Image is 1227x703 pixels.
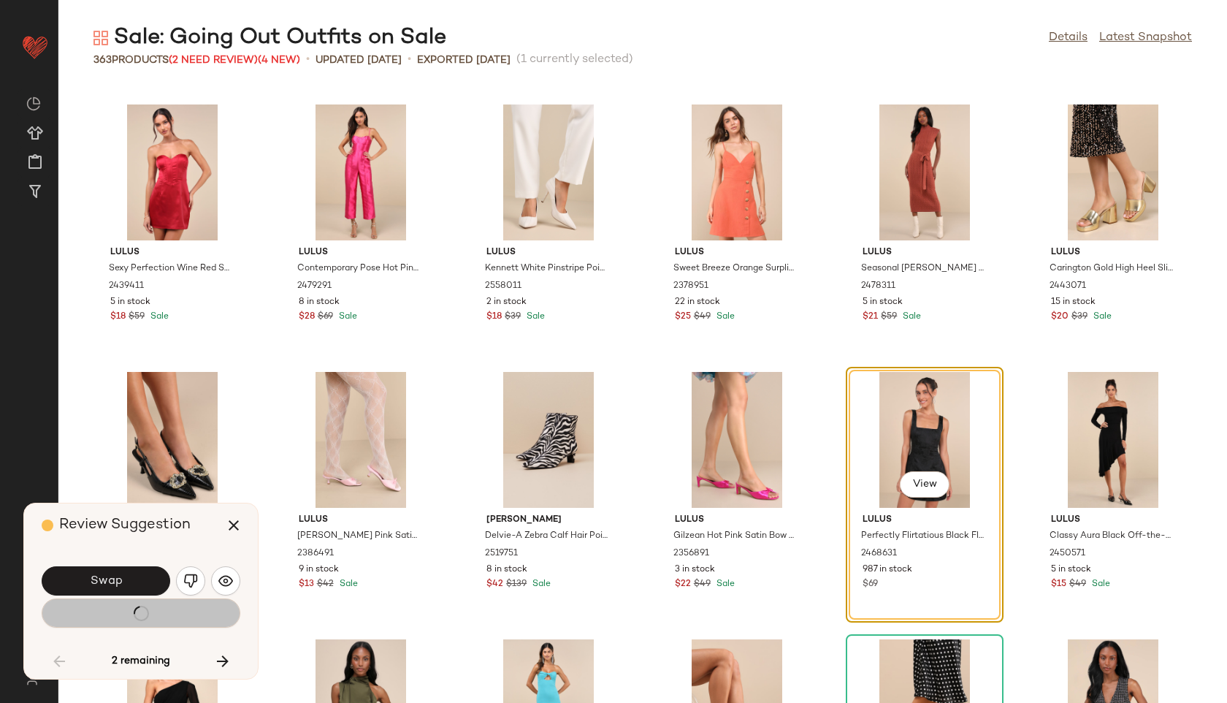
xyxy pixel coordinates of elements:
[299,296,340,309] span: 8 in stock
[1051,296,1096,309] span: 15 in stock
[911,479,936,490] span: View
[110,246,234,259] span: Lulus
[42,566,170,596] button: Swap
[861,530,985,543] span: Perfectly Flirtatious Black Floral Jacquard Tie-Back Mini Dress
[486,514,611,527] span: [PERSON_NAME]
[516,51,633,69] span: (1 currently selected)
[318,311,333,324] span: $69
[486,563,527,577] span: 8 in stock
[1089,579,1110,589] span: Sale
[524,312,545,322] span: Sale
[714,312,735,322] span: Sale
[673,262,798,275] span: Sweet Breeze Orange Surplice Button-Front Mini Dress
[297,280,332,293] span: 2479291
[675,578,691,591] span: $22
[663,372,811,508] img: 11756121_2356891.jpg
[861,547,897,560] span: 2468631
[1090,312,1112,322] span: Sale
[129,311,145,324] span: $59
[485,547,518,560] span: 2519751
[505,311,521,324] span: $39
[694,311,711,324] span: $49
[297,547,334,560] span: 2386491
[506,578,527,591] span: $139
[109,262,233,275] span: Sexy Perfection Wine Red Satin Strapless Bustier Mini Dress
[59,517,191,533] span: Review Suggestion
[663,104,811,240] img: 11631841_2378951.jpg
[486,246,611,259] span: Lulus
[863,311,878,324] span: $21
[1069,578,1086,591] span: $49
[1051,246,1175,259] span: Lulus
[287,372,435,508] img: 12097121_2386491.jpg
[110,311,126,324] span: $18
[316,53,402,68] p: updated [DATE]
[863,296,903,309] span: 5 in stock
[317,578,334,591] span: $42
[694,578,711,591] span: $49
[675,246,799,259] span: Lulus
[20,32,50,61] img: heart_red.DM2ytmEG.svg
[881,311,897,324] span: $59
[1051,311,1069,324] span: $20
[1050,262,1174,275] span: Carington Gold High Heel Slide Sandals
[486,578,503,591] span: $42
[99,104,246,240] img: 11859261_2439411.jpg
[109,280,144,293] span: 2439411
[297,262,421,275] span: Contemporary Pose Hot Pink Taffeta Bustier Sleeveless Jumpsuit
[673,547,709,560] span: 2356891
[851,104,998,240] img: 11913941_2478311.jpg
[900,312,921,322] span: Sale
[183,574,198,588] img: svg%3e
[1050,530,1174,543] span: Classy Aura Black Off-the-Shoulder Asymmetrical Midi Dress
[486,296,527,309] span: 2 in stock
[675,296,720,309] span: 22 in stock
[1039,104,1187,240] img: 12201061_2443071.jpg
[148,312,169,322] span: Sale
[110,296,150,309] span: 5 in stock
[218,574,233,588] img: svg%3e
[306,51,310,69] span: •
[673,530,798,543] span: Gilzean Hot Pink Satin Bow High Heel Slide Sandals
[258,55,300,66] span: (4 New)
[299,578,314,591] span: $13
[675,311,691,324] span: $25
[675,514,799,527] span: Lulus
[1071,311,1088,324] span: $39
[112,655,170,668] span: 2 remaining
[169,55,258,66] span: (2 Need Review)
[851,372,998,508] img: 11871621_2468631.jpg
[1050,547,1085,560] span: 2450571
[93,55,112,66] span: 363
[485,280,521,293] span: 2558011
[714,579,735,589] span: Sale
[336,312,357,322] span: Sale
[861,280,895,293] span: 2478311
[899,471,949,498] button: View
[485,262,609,275] span: Kennett White Pinstripe Pointed-Toe Pumps
[861,262,985,275] span: Seasonal [PERSON_NAME] Orange Cable Knit Mock Neck Midi Dress
[1039,372,1187,508] img: 11836441_2450571.jpg
[89,574,122,588] span: Swap
[1049,29,1088,47] a: Details
[530,579,551,589] span: Sale
[299,514,423,527] span: Lulus
[93,53,300,68] div: Products
[18,674,46,685] img: svg%3e
[299,563,339,577] span: 9 in stock
[26,96,41,111] img: svg%3e
[297,530,421,543] span: [PERSON_NAME] Pink Satin Bow Kitten Heel Slide Sandals
[1051,563,1091,577] span: 5 in stock
[486,311,502,324] span: $18
[93,23,446,53] div: Sale: Going Out Outfits on Sale
[299,246,423,259] span: Lulus
[485,530,609,543] span: Delvie-A Zebra Calf Hair Pointed-Toe Ankle Boots
[673,280,708,293] span: 2378951
[1099,29,1192,47] a: Latest Snapshot
[1050,280,1086,293] span: 2443071
[1051,578,1066,591] span: $15
[99,372,246,508] img: 12466941_2543171.jpg
[863,246,987,259] span: Lulus
[337,579,358,589] span: Sale
[675,563,715,577] span: 3 in stock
